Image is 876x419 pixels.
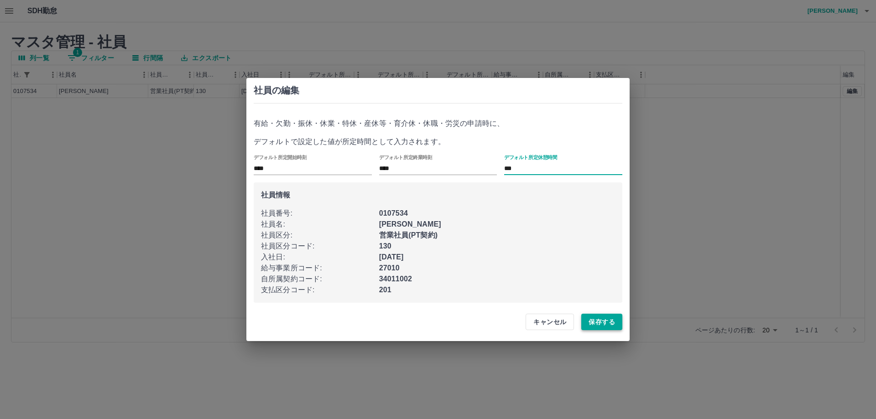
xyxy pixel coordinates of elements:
p: 給与事業所コード : [261,263,379,274]
button: キャンセル [526,314,574,330]
p: 営業社員(PT契約) [379,230,615,241]
p: 201 [379,285,615,295]
p: [PERSON_NAME] [379,219,615,230]
p: 130 [379,241,615,252]
p: 社員情報 [261,190,615,201]
p: 27010 [379,263,615,274]
p: 社員区分コード : [261,241,379,252]
label: デフォルト所定終業時刻 [379,154,433,161]
p: 有給・欠勤・振休・休業・特休・産休等・育介休・休職・労災の申請時に、 [254,118,622,129]
p: [DATE] [379,252,615,263]
p: 社員名 : [261,219,379,230]
p: 入社日 : [261,252,379,263]
p: 社員番号 : [261,208,379,219]
p: デフォルトで設定した値が所定時間として入力されます。 [254,136,622,147]
p: 社員区分 : [261,230,379,241]
h2: 社員の編集 [254,85,622,96]
p: 自所属契約コード : [261,274,379,285]
button: 保存する [581,314,622,330]
p: 34011002 [379,274,615,285]
p: 支払区分コード : [261,285,379,295]
label: デフォルト所定開始時刻 [254,154,307,161]
label: デフォルト所定休憩時間 [504,154,558,161]
p: 0107534 [379,208,615,219]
